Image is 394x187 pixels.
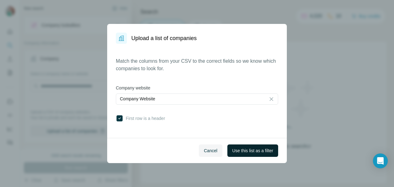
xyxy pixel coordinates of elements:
p: Company Website [120,96,155,102]
span: First row is a header [123,115,165,121]
button: Cancel [199,144,222,157]
span: Cancel [204,148,217,154]
p: Match the columns from your CSV to the correct fields so we know which companies to look for. [116,57,278,72]
button: Use this list as a filter [227,144,278,157]
span: Use this list as a filter [232,148,273,154]
h1: Upload a list of companies [131,34,197,43]
div: Open Intercom Messenger [373,153,388,168]
label: Company website [116,85,278,91]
